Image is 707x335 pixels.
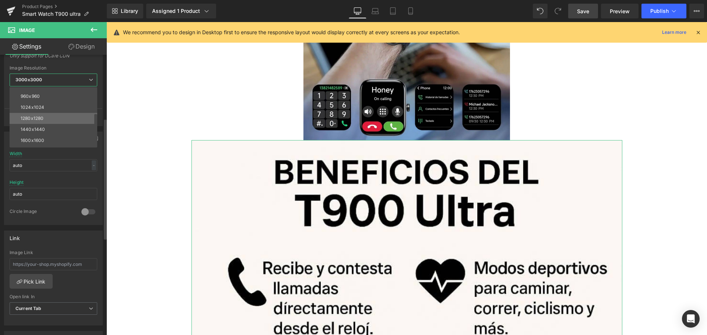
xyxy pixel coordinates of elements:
a: Desktop [349,4,366,18]
button: More settings [4,108,102,126]
button: Redo [551,4,565,18]
div: 1600x1600 [21,138,44,143]
div: Height [10,180,24,185]
div: Width [10,151,22,156]
div: Only support for UCare CDN [10,53,97,64]
span: Smart Watch T900 ultra [22,11,81,17]
div: Image Link [10,250,97,255]
div: Circle Image [10,209,74,216]
input: auto [10,188,97,200]
b: Current Tab [15,306,42,311]
a: Pick Link [10,274,53,289]
button: Publish [641,4,686,18]
span: Preview [610,7,630,15]
div: 960x960 [21,94,40,99]
input: auto [10,159,97,171]
a: Design [55,38,108,55]
a: Product Pages [22,4,107,10]
div: - [92,160,96,170]
a: Learn more [659,28,689,37]
div: 1024x1024 [21,105,44,110]
a: Laptop [366,4,384,18]
a: New Library [107,4,143,18]
span: Library [121,8,138,14]
button: Undo [533,4,548,18]
button: More [689,4,704,18]
b: 3000x3000 [15,77,42,82]
a: Mobile [402,4,419,18]
input: https://your-shop.myshopify.com [10,258,97,270]
div: 1280x1280 [21,116,43,121]
a: Preview [601,4,639,18]
div: Open link In [10,294,97,299]
p: We recommend you to design in Desktop first to ensure the responsive layout would display correct... [123,28,460,36]
div: Image Resolution [10,65,97,71]
div: Assigned 1 Product [152,7,210,15]
span: Image [19,27,35,33]
div: Open Intercom Messenger [682,310,700,328]
a: Tablet [384,4,402,18]
div: Link [10,231,20,241]
span: Publish [650,8,669,14]
div: 1440x1440 [21,127,45,132]
span: Save [577,7,589,15]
